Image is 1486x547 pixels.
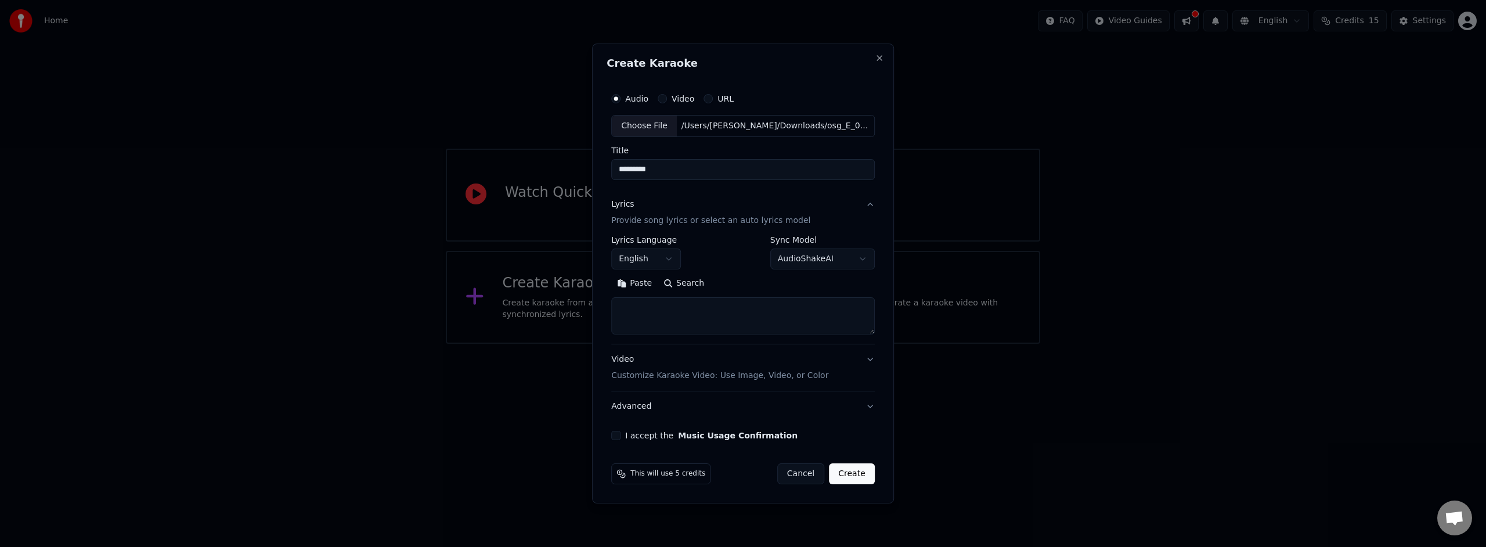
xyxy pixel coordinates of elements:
[607,58,879,69] h2: Create Karaoke
[611,354,828,382] div: Video
[717,95,734,103] label: URL
[777,463,824,484] button: Cancel
[612,116,677,136] div: Choose File
[611,199,634,210] div: Lyrics
[611,236,875,344] div: LyricsProvide song lyrics or select an auto lyrics model
[611,189,875,236] button: LyricsProvide song lyrics or select an auto lyrics model
[611,146,875,154] label: Title
[611,215,810,226] p: Provide song lyrics or select an auto lyrics model
[677,120,874,132] div: /Users/[PERSON_NAME]/Downloads/osg_E_045.mp3
[611,344,875,391] button: VideoCustomize Karaoke Video: Use Image, Video, or Color
[625,431,798,440] label: I accept the
[611,391,875,422] button: Advanced
[611,236,681,244] label: Lyrics Language
[630,469,705,478] span: This will use 5 credits
[611,370,828,382] p: Customize Karaoke Video: Use Image, Video, or Color
[625,95,648,103] label: Audio
[829,463,875,484] button: Create
[770,236,875,244] label: Sync Model
[678,431,798,440] button: I accept the
[611,274,658,293] button: Paste
[672,95,694,103] label: Video
[658,274,710,293] button: Search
